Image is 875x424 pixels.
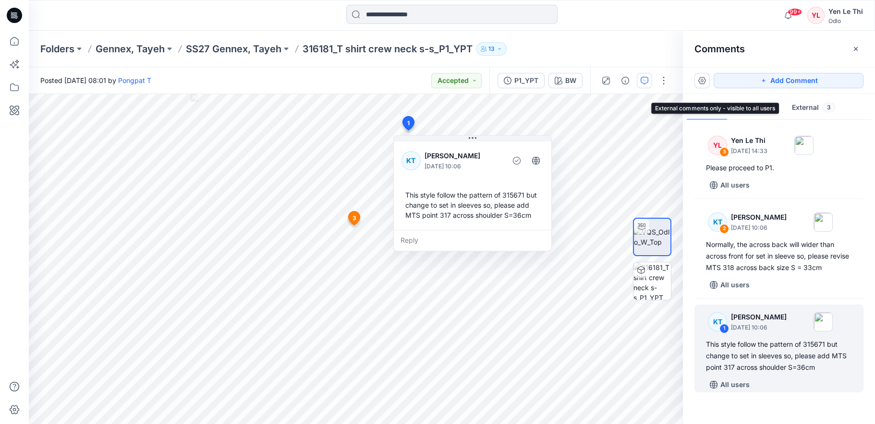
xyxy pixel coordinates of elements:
[425,150,503,162] p: [PERSON_NAME]
[706,162,852,174] div: Please proceed to P1.
[707,103,719,112] span: 3
[401,151,421,170] div: KT
[708,136,727,155] div: YL
[706,177,753,193] button: All users
[731,212,787,223] p: [PERSON_NAME]
[731,323,787,332] p: [DATE] 10:06
[807,7,825,24] div: YL
[719,147,729,157] div: 3
[706,377,753,392] button: All users
[40,75,151,85] span: Posted [DATE] 08:01 by
[118,76,151,84] a: Pongpat T
[828,17,863,24] div: Odlo
[687,96,727,120] button: All
[476,42,507,56] button: 13
[708,212,727,232] div: KT
[708,312,727,331] div: KT
[488,44,495,54] p: 13
[694,43,745,55] h2: Comments
[764,103,777,112] span: 0
[720,279,750,291] p: All users
[731,146,767,156] p: [DATE] 14:33
[565,75,576,86] div: BW
[719,324,729,333] div: 1
[425,162,503,171] p: [DATE] 10:06
[633,262,671,300] img: 316181_T shirt crew neck s-s_P1_YPT BW
[634,227,670,247] img: VQS_Odlo_W_Top
[514,75,538,86] div: P1_YPT
[828,6,863,17] div: Yen Le Thi
[618,73,633,88] button: Details
[352,214,356,223] span: 3
[714,73,863,88] button: Add Comment
[303,42,473,56] p: 316181_T shirt crew neck s-s_P1_YPT
[720,379,750,390] p: All users
[407,119,410,128] span: 1
[706,239,852,273] div: Normally, the across back will wider than across front for set in sleeve so, please revise MTS 31...
[96,42,165,56] a: Gennex, Tayeh
[394,230,551,251] div: Reply
[186,42,281,56] a: SS27 Gennex, Tayeh
[706,339,852,373] div: This style follow the pattern of 315671 but change to set in sleeves so, please add MTS point 317...
[784,96,843,120] button: External
[40,42,74,56] a: Folders
[731,135,767,146] p: Yen Le Thi
[788,8,802,16] span: 99+
[401,186,544,224] div: This style follow the pattern of 315671 but change to set in sleeves so, please add MTS point 317...
[548,73,583,88] button: BW
[719,224,729,234] div: 2
[823,103,835,112] span: 3
[731,311,787,323] p: [PERSON_NAME]
[731,223,787,233] p: [DATE] 10:06
[727,96,784,120] button: Internal
[706,277,753,293] button: All users
[720,179,750,191] p: All users
[498,73,545,88] button: P1_YPT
